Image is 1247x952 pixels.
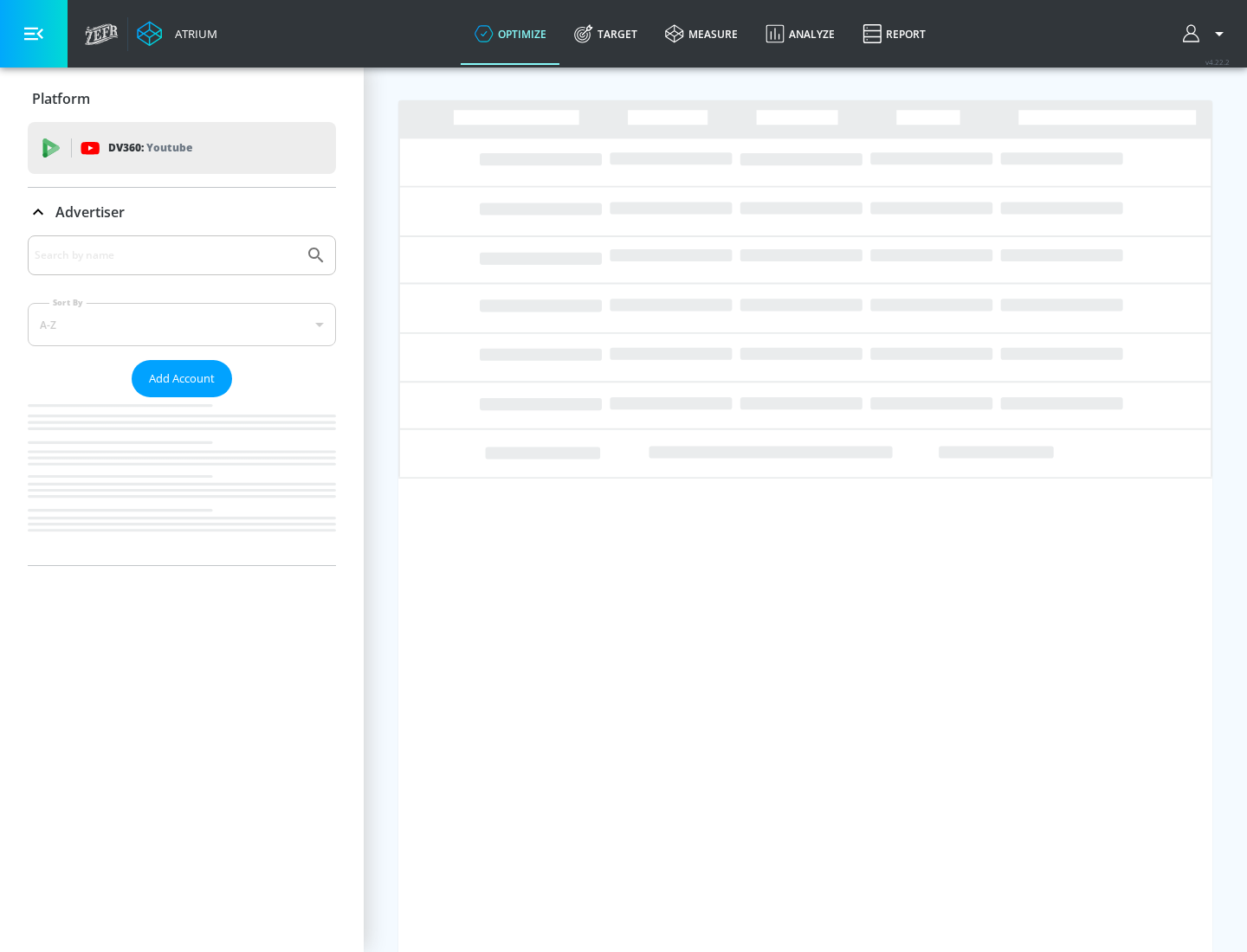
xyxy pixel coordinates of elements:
nav: list of Advertiser [28,397,336,565]
span: Add Account [149,369,215,389]
a: Report [849,3,940,65]
span: v 4.22.2 [1205,57,1230,67]
p: Platform [32,89,90,108]
div: DV360: Youtube [28,122,336,174]
input: Search by name [35,244,297,267]
p: DV360: [108,138,192,158]
a: Atrium [137,21,217,47]
div: Atrium [168,26,217,42]
div: Platform [28,74,336,123]
p: Advertiser [55,203,125,222]
div: Advertiser [28,188,336,236]
p: Youtube [146,138,192,157]
a: measure [651,3,752,65]
div: Advertiser [28,235,336,565]
label: Sort By [49,297,87,308]
a: Target [560,3,651,65]
a: optimize [461,3,560,65]
a: Analyze [752,3,849,65]
div: A-Z [28,303,336,346]
button: Add Account [132,360,232,397]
